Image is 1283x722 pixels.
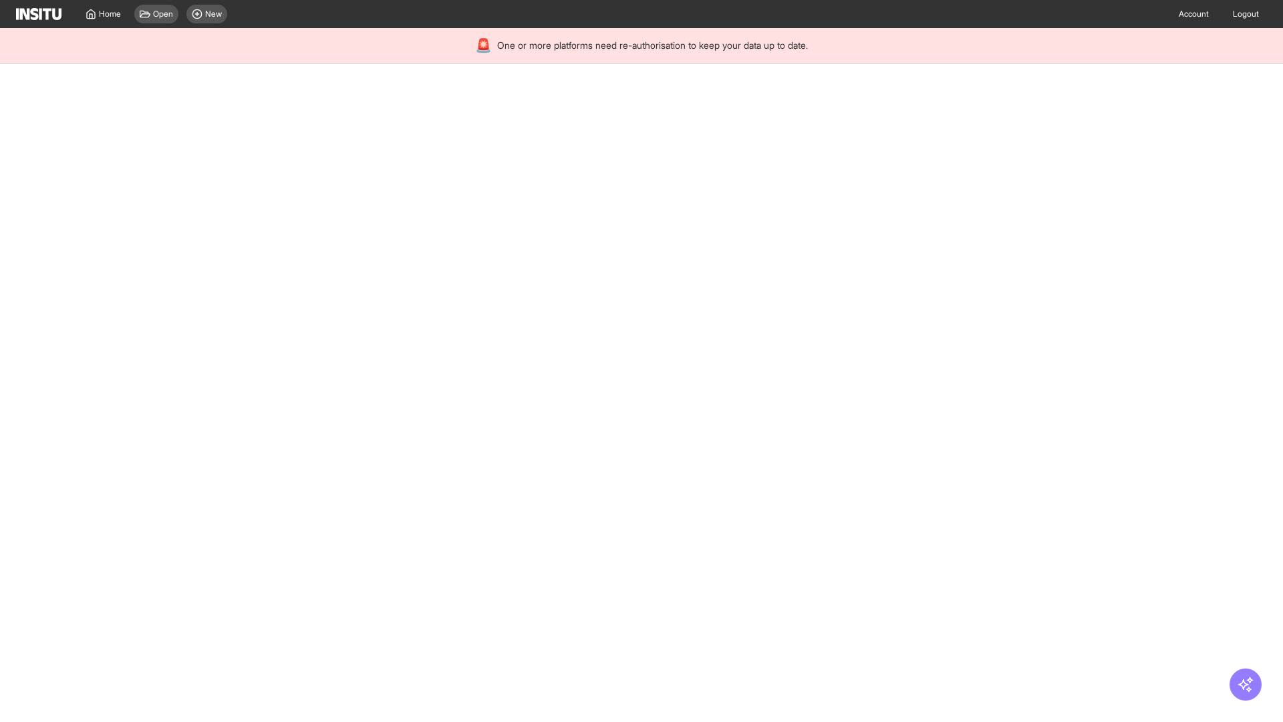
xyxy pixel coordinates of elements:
[497,39,808,52] span: One or more platforms need re-authorisation to keep your data up to date.
[153,9,173,19] span: Open
[99,9,121,19] span: Home
[16,8,61,20] img: Logo
[205,9,222,19] span: New
[475,36,492,55] div: 🚨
